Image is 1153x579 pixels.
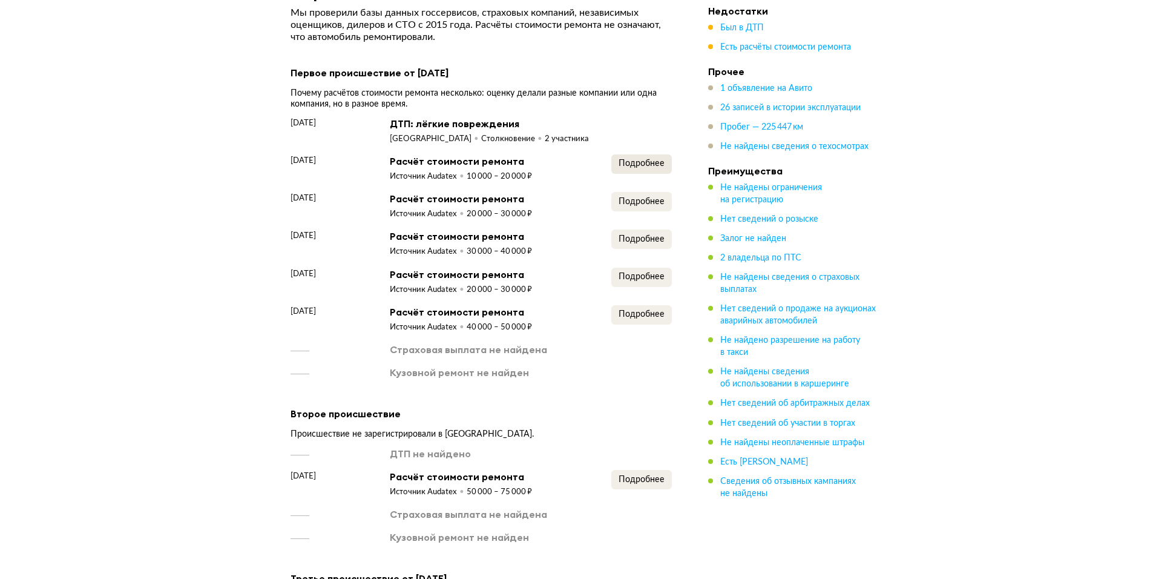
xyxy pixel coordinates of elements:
span: [DATE] [291,230,316,242]
div: Расчёт стоимости ремонта [390,154,532,168]
div: Кузовной ремонт не найден [390,366,529,379]
span: [DATE] [291,470,316,482]
span: Не найдены сведения о страховых выплатах [720,273,859,294]
div: Происшествие не зарегистрировали в [GEOGRAPHIC_DATA]. [291,429,672,440]
span: Подробнее [619,235,665,243]
div: Расчёт стоимости ремонта [390,230,532,243]
span: Нет сведений о продаже на аукционах аварийных автомобилей [720,305,876,325]
div: 10 000 – 20 000 ₽ [467,171,532,182]
div: Кузовной ремонт не найден [390,531,529,544]
div: Расчёт стоимости ремонта [390,268,532,281]
h4: Преимущества [708,165,878,177]
span: Не найдены сведения об использовании в каршеринге [720,368,849,388]
div: Страховая выплата не найдена [390,343,547,356]
div: [GEOGRAPHIC_DATA] [390,134,481,145]
h4: Прочее [708,65,878,78]
div: Расчёт стоимости ремонта [390,305,532,319]
button: Подробнее [611,268,672,287]
div: Источник Audatex [390,322,467,333]
span: [DATE] [291,117,316,129]
span: [DATE] [291,192,316,204]
div: Источник Audatex [390,487,467,498]
div: Источник Audatex [390,171,467,182]
div: 20 000 – 30 000 ₽ [467,285,532,296]
div: Источник Audatex [390,285,467,296]
div: Расчёт стоимости ремонта [390,192,532,205]
span: 26 записей в истории эксплуатации [720,104,861,112]
span: Подробнее [619,475,665,484]
div: 30 000 – 40 000 ₽ [467,246,532,257]
span: Подробнее [619,159,665,168]
span: Есть расчёты стоимости ремонта [720,43,851,51]
button: Подробнее [611,470,672,489]
span: 1 объявление на Авито [720,84,812,93]
span: Не найдены неоплаченные штрафы [720,438,864,446]
span: Подробнее [619,273,665,281]
div: Расчёт стоимости ремонта [390,470,532,483]
div: Страховая выплата не найдена [390,508,547,521]
div: Второе происшествие [291,406,672,422]
span: Был в ДТП [720,24,764,32]
span: Сведения об отзывных кампаниях не найдены [720,477,856,497]
div: 50 000 – 75 000 ₽ [467,487,532,498]
p: Мы проверили базы данных госсервисов, страховых компаний, независимых оценщиков, дилеров и СТО с ... [291,7,672,43]
span: Подробнее [619,197,665,206]
div: ДТП не найдено [390,447,471,460]
span: Не найдено разрешение на работу в такси [720,336,860,357]
span: [DATE] [291,268,316,280]
div: Источник Audatex [390,246,467,257]
div: Источник Audatex [390,209,467,220]
span: 2 владельца по ПТС [720,254,801,262]
div: 20 000 – 30 000 ₽ [467,209,532,220]
span: Нет сведений об участии в торгах [720,419,855,427]
span: Есть [PERSON_NAME] [720,457,808,466]
button: Подробнее [611,192,672,211]
div: 40 000 – 50 000 ₽ [467,322,532,333]
button: Подробнее [611,230,672,249]
span: [DATE] [291,305,316,317]
div: Столкновение [481,134,545,145]
div: Первое происшествие от [DATE] [291,65,672,81]
span: Подробнее [619,310,665,319]
span: Не найдены сведения о техосмотрах [720,142,869,151]
div: ДТП: лёгкие повреждения [390,117,589,130]
button: Подробнее [611,154,672,174]
div: Почему расчётов стоимости ремонта несколько: оценку делали разные компании или одна компания, но ... [291,88,672,110]
h4: Недостатки [708,5,878,17]
span: Залог не найден [720,234,786,243]
span: Не найдены ограничения на регистрацию [720,184,822,204]
span: Нет сведений о розыске [720,215,818,223]
span: [DATE] [291,154,316,167]
button: Подробнее [611,305,672,325]
div: 2 участника [545,134,589,145]
span: Пробег — 225 447 км [720,123,803,131]
span: Нет сведений об арбитражных делах [720,399,870,408]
